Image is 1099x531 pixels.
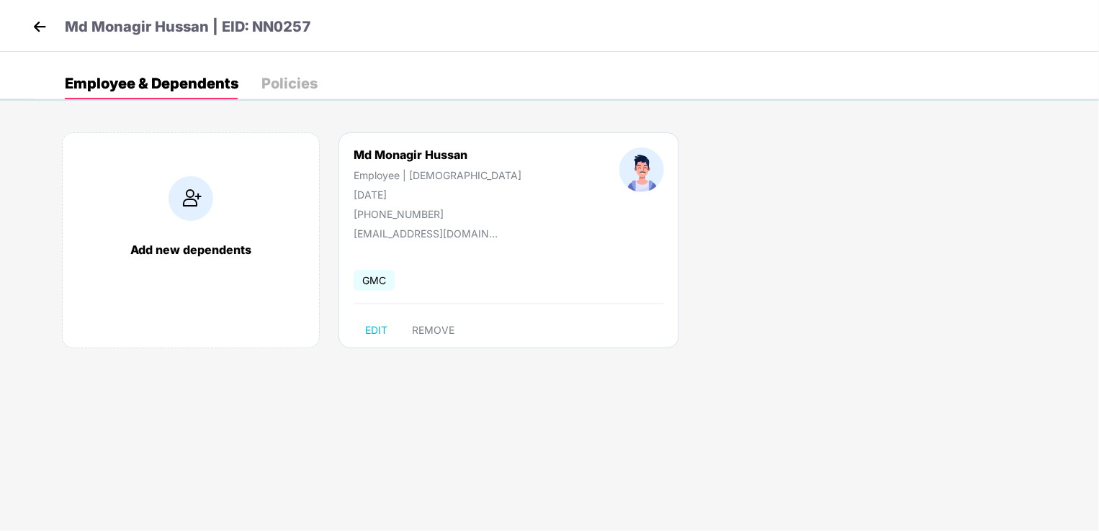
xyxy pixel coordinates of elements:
[354,169,521,181] div: Employee | [DEMOGRAPHIC_DATA]
[65,76,238,91] div: Employee & Dependents
[77,242,305,257] div: Add new dependents
[354,147,521,162] div: Md Monagir Hussan
[261,76,318,91] div: Policies
[365,324,387,336] span: EDIT
[354,208,521,220] div: [PHONE_NUMBER]
[169,176,213,221] img: addIcon
[65,16,311,38] p: Md Monagir Hussan | EID: NN0257
[354,227,498,240] div: [EMAIL_ADDRESS][DOMAIN_NAME]
[412,324,454,336] span: REMOVE
[29,16,50,37] img: back
[619,147,664,192] img: profileImage
[354,319,399,342] button: EDIT
[400,319,466,342] button: REMOVE
[354,189,521,201] div: [DATE]
[354,270,395,291] span: GMC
